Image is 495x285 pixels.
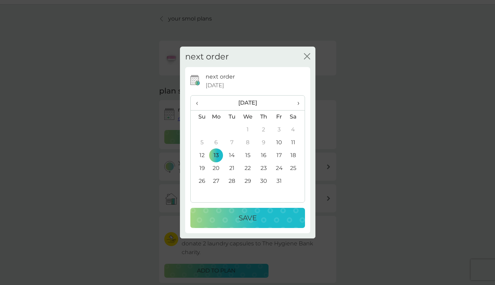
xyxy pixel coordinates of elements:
[292,96,299,110] span: ›
[240,136,256,149] td: 8
[191,149,208,162] td: 12
[271,136,287,149] td: 10
[256,123,271,136] td: 2
[256,162,271,175] td: 23
[240,175,256,188] td: 29
[271,110,287,123] th: Fr
[271,175,287,188] td: 31
[208,175,224,188] td: 27
[240,110,256,123] th: We
[191,136,208,149] td: 5
[240,123,256,136] td: 1
[224,149,240,162] td: 14
[287,136,304,149] td: 11
[224,175,240,188] td: 28
[240,149,256,162] td: 15
[191,162,208,175] td: 19
[185,52,229,62] h2: next order
[271,123,287,136] td: 3
[191,175,208,188] td: 26
[208,149,224,162] td: 13
[240,162,256,175] td: 22
[190,208,305,228] button: Save
[208,162,224,175] td: 20
[256,136,271,149] td: 9
[304,53,310,60] button: close
[256,110,271,123] th: Th
[208,96,287,111] th: [DATE]
[206,72,235,81] p: next order
[196,96,203,110] span: ‹
[271,162,287,175] td: 24
[208,110,224,123] th: Mo
[287,110,304,123] th: Sa
[206,81,224,90] span: [DATE]
[239,212,257,223] p: Save
[224,162,240,175] td: 21
[208,136,224,149] td: 6
[191,110,208,123] th: Su
[256,149,271,162] td: 16
[256,175,271,188] td: 30
[224,110,240,123] th: Tu
[287,162,304,175] td: 25
[287,123,304,136] td: 4
[287,149,304,162] td: 18
[224,136,240,149] td: 7
[271,149,287,162] td: 17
